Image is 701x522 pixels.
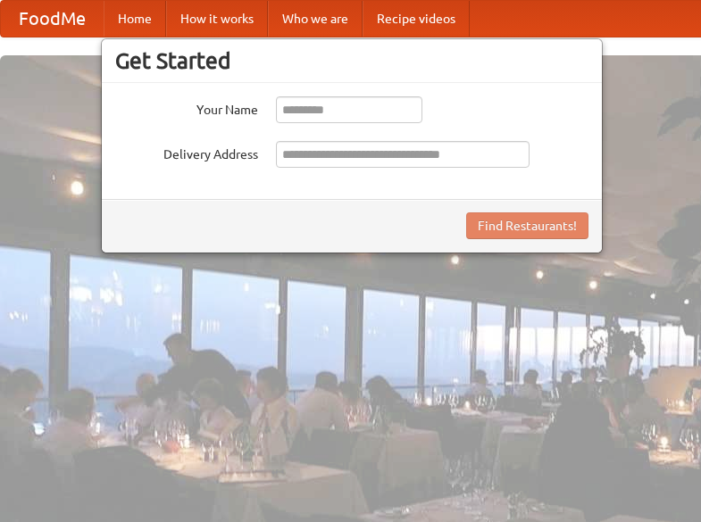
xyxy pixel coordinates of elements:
[115,96,258,119] label: Your Name
[363,1,470,37] a: Recipe videos
[466,212,588,239] button: Find Restaurants!
[1,1,104,37] a: FoodMe
[104,1,166,37] a: Home
[115,141,258,163] label: Delivery Address
[115,47,588,74] h3: Get Started
[166,1,268,37] a: How it works
[268,1,363,37] a: Who we are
